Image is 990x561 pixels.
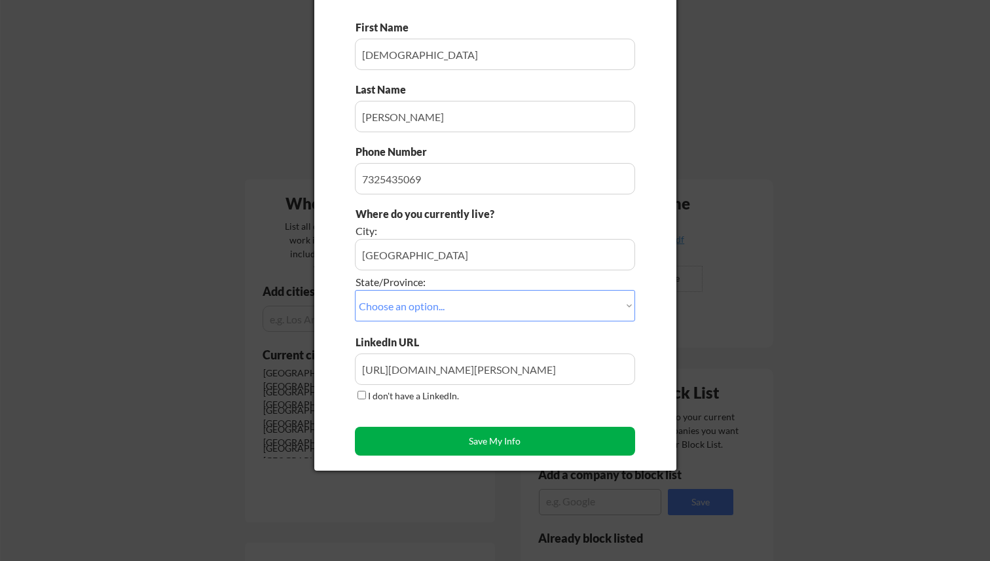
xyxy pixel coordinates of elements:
input: e.g. Los Angeles [355,239,635,270]
button: Save My Info [355,427,635,456]
div: Last Name [356,82,419,97]
div: LinkedIn URL [356,335,453,350]
label: I don't have a LinkedIn. [368,390,459,401]
input: Type here... [355,101,635,132]
div: Phone Number [356,145,434,159]
div: Where do you currently live? [356,207,562,221]
input: Type here... [355,39,635,70]
input: Type here... [355,163,635,194]
div: First Name [356,20,419,35]
input: Type here... [355,353,635,385]
div: City: [356,224,562,238]
div: State/Province: [356,275,562,289]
